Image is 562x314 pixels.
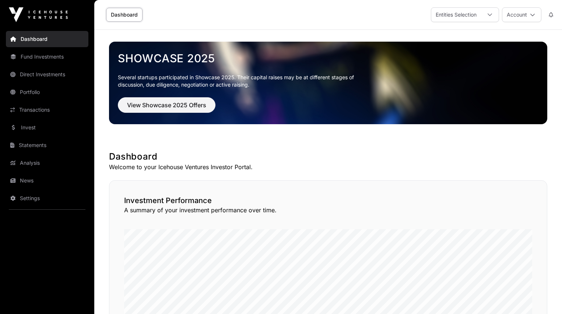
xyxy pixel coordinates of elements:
[109,42,547,124] img: Showcase 2025
[124,206,532,214] p: A summary of your investment performance over time.
[6,190,88,206] a: Settings
[6,155,88,171] a: Analysis
[6,84,88,100] a: Portfolio
[431,8,481,22] div: Entities Selection
[118,105,215,112] a: View Showcase 2025 Offers
[6,119,88,136] a: Invest
[118,97,215,113] button: View Showcase 2025 Offers
[6,66,88,83] a: Direct Investments
[106,8,143,22] a: Dashboard
[6,137,88,153] a: Statements
[127,101,206,109] span: View Showcase 2025 Offers
[6,49,88,65] a: Fund Investments
[118,52,538,65] a: Showcase 2025
[109,163,547,171] p: Welcome to your Icehouse Ventures Investor Portal.
[6,102,88,118] a: Transactions
[502,7,541,22] button: Account
[9,7,68,22] img: Icehouse Ventures Logo
[6,31,88,47] a: Dashboard
[109,151,547,163] h1: Dashboard
[6,172,88,189] a: News
[124,195,532,206] h2: Investment Performance
[118,74,365,88] p: Several startups participated in Showcase 2025. Their capital raises may be at different stages o...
